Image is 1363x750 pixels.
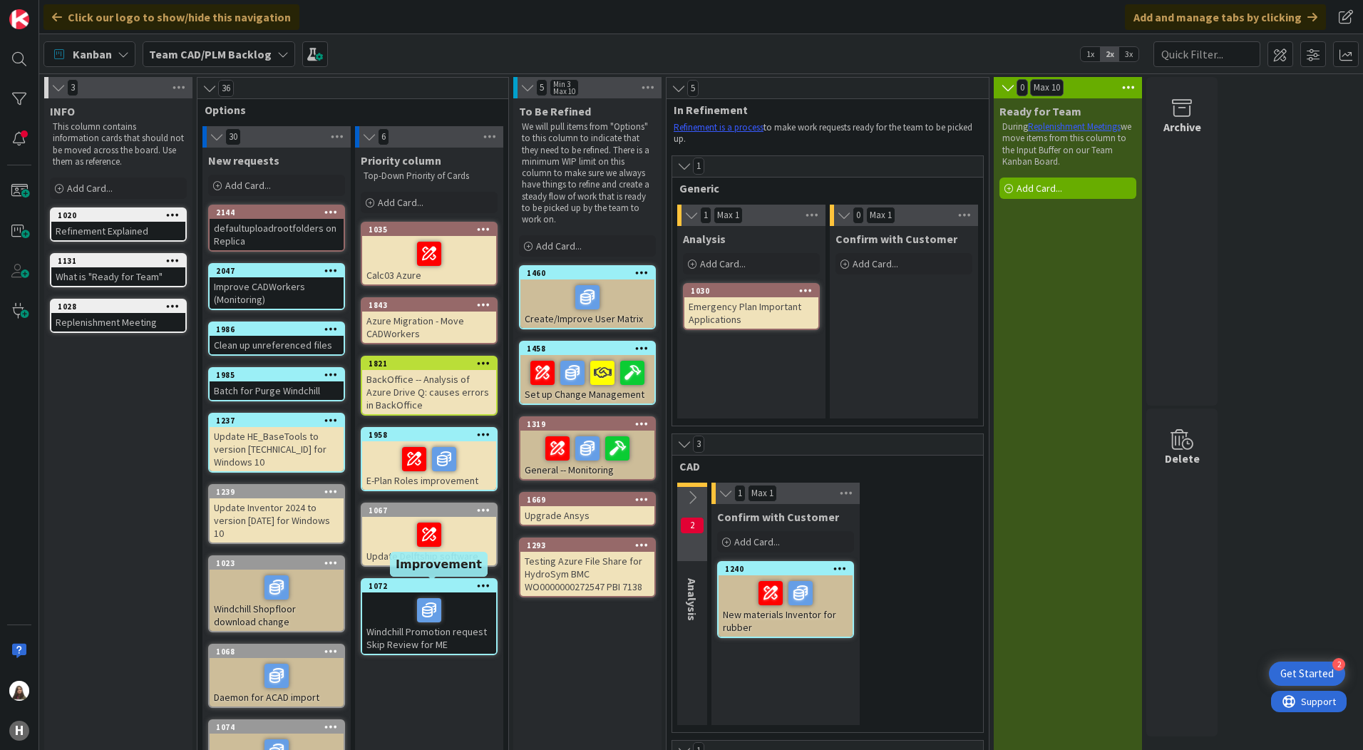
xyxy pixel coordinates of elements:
[362,580,496,654] div: 1072Windchill Promotion request Skip Review for ME
[210,414,344,471] div: 1237Update HE_BaseTools to version [TECHNICAL_ID] for Windows 10
[679,459,965,473] span: CAD
[693,436,704,453] span: 3
[210,369,344,400] div: 1985Batch for Purge Windchill
[520,267,654,279] div: 1460
[205,103,490,117] span: Options
[1153,41,1260,67] input: Quick Filter...
[51,222,185,240] div: Refinement Explained
[362,357,496,414] div: 1821BackOffice -- Analysis of Azure Drive Q: causes errors in BackOffice
[364,170,495,182] p: Top-Down Priority of Cards
[553,88,575,95] div: Max 10
[210,323,344,354] div: 1986Clean up unreferenced files
[719,562,853,575] div: 1240
[396,558,482,571] h5: Improvement
[210,658,344,707] div: Daemon for ACAD import
[1028,120,1121,133] a: Replenishment Meetings
[51,255,185,267] div: 1131
[210,721,344,734] div: 1074
[751,490,773,497] div: Max 1
[362,236,496,284] div: Calc03 Azure
[210,414,344,427] div: 1237
[210,570,344,631] div: Windchill Shopfloor download change
[225,128,241,145] span: 30
[210,369,344,381] div: 1985
[674,122,982,145] p: to make work requests ready for the team to be picked up.
[1165,450,1200,467] div: Delete
[700,257,746,270] span: Add Card...
[216,487,344,497] div: 1239
[51,209,185,222] div: 1020
[717,510,839,524] span: Confirm with Customer
[210,498,344,543] div: Update Inventor 2024 to version [DATE] for Windows 10
[520,267,654,328] div: 1460Create/Improve User Matrix
[362,357,496,370] div: 1821
[520,539,654,596] div: 1293Testing Azure File Share for HydroSym BMC WO0000000272547 PBI 7138
[520,418,654,479] div: 1319General -- Monitoring
[216,324,344,334] div: 1986
[553,81,570,88] div: Min 3
[527,419,654,429] div: 1319
[210,277,344,309] div: Improve CADWorkers (Monitoring)
[210,486,344,498] div: 1239
[58,256,185,266] div: 1131
[520,493,654,506] div: 1669
[362,592,496,654] div: Windchill Promotion request Skip Review for ME
[30,2,65,19] span: Support
[210,486,344,543] div: 1239Update Inventor 2024 to version [DATE] for Windows 10
[520,342,654,404] div: 1458Set up Change Management
[527,495,654,505] div: 1669
[1125,4,1326,30] div: Add and manage tabs by clicking
[684,297,818,329] div: Emergency Plan Important Applications
[674,103,971,117] span: In Refinement
[43,4,299,30] div: Click our logo to show/hide this navigation
[208,153,279,168] span: New requests
[734,535,780,548] span: Add Card...
[520,552,654,596] div: Testing Azure File Share for HydroSym BMC WO0000000272547 PBI 7138
[362,299,496,312] div: 1843
[1269,662,1345,686] div: Open Get Started checklist, remaining modules: 2
[51,300,185,332] div: 1028Replenishment Meeting
[1100,47,1119,61] span: 2x
[362,441,496,490] div: E-Plan Roles improvement
[536,240,582,252] span: Add Card...
[679,181,965,195] span: Generic
[691,286,818,296] div: 1030
[520,418,654,431] div: 1319
[210,206,344,219] div: 2144
[725,564,853,574] div: 1240
[210,427,344,471] div: Update HE_BaseTools to version [TECHNICAL_ID] for Windows 10
[362,370,496,414] div: BackOffice -- Analysis of Azure Drive Q: causes errors in BackOffice
[362,299,496,343] div: 1843Azure Migration - Move CADWorkers
[520,506,654,525] div: Upgrade Ansys
[210,381,344,400] div: Batch for Purge Windchill
[1081,47,1100,61] span: 1x
[835,232,957,246] span: Confirm with Customer
[216,558,344,568] div: 1023
[520,431,654,479] div: General -- Monitoring
[361,153,441,168] span: Priority column
[225,179,271,192] span: Add Card...
[719,562,853,637] div: 1240New materials Inventor for rubber
[520,355,654,404] div: Set up Change Management
[527,268,654,278] div: 1460
[362,504,496,517] div: 1067
[51,209,185,240] div: 1020Refinement Explained
[58,210,185,220] div: 1020
[684,284,818,329] div: 1030Emergency Plan Important Applications
[216,207,344,217] div: 2144
[1332,658,1345,671] div: 2
[853,207,864,224] span: 0
[680,517,704,534] span: 2
[522,121,653,225] p: We will pull items from "Options" to this column to indicate that they need to be refined. There ...
[693,158,704,175] span: 1
[369,581,496,591] div: 1072
[519,104,591,118] span: To Be Refined
[683,232,726,246] span: Analysis
[362,223,496,284] div: 1035Calc03 Azure
[210,264,344,277] div: 2047
[218,80,234,97] span: 36
[1119,47,1138,61] span: 3x
[684,284,818,297] div: 1030
[73,46,112,63] span: Kanban
[378,128,389,145] span: 6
